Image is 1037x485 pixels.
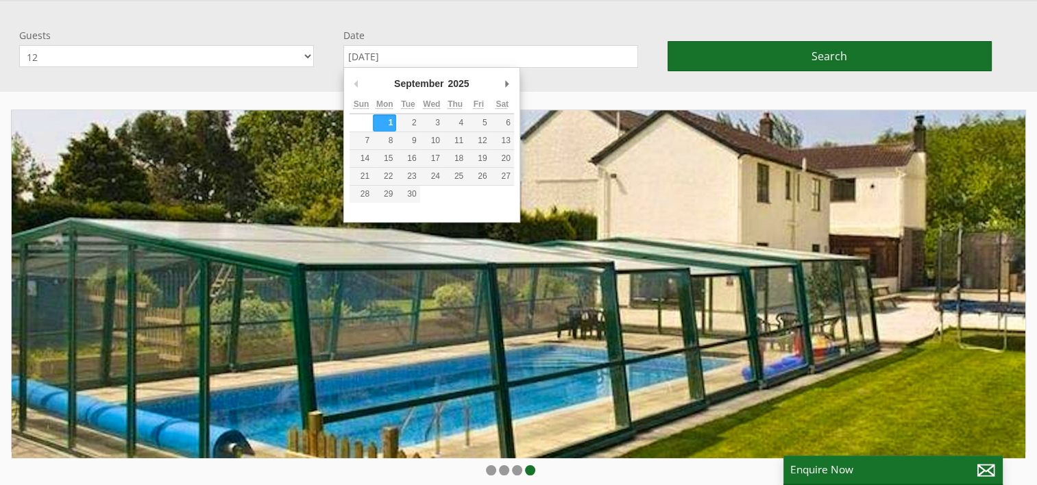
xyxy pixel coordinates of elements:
button: 29 [373,186,396,203]
button: 12 [467,132,490,149]
abbr: Tuesday [401,99,415,109]
button: 30 [396,186,419,203]
button: 8 [373,132,396,149]
abbr: Wednesday [423,99,440,109]
button: 6 [490,114,513,132]
button: 21 [350,168,373,185]
button: 2 [396,114,419,132]
button: Previous Month [350,73,363,94]
button: Search [668,41,992,71]
button: 25 [443,168,467,185]
abbr: Monday [376,99,393,109]
button: 18 [443,150,467,167]
button: 7 [350,132,373,149]
abbr: Saturday [496,99,509,109]
label: Guests [19,29,314,42]
abbr: Thursday [448,99,463,109]
span: Search [812,49,847,64]
button: Next Month [500,73,514,94]
p: Enquire Now [790,462,996,477]
button: 26 [467,168,490,185]
button: 13 [490,132,513,149]
button: 3 [420,114,443,132]
div: September [392,73,446,94]
button: 9 [396,132,419,149]
button: 22 [373,168,396,185]
button: 17 [420,150,443,167]
button: 23 [396,168,419,185]
button: 24 [420,168,443,185]
button: 20 [490,150,513,167]
div: 2025 [446,73,471,94]
abbr: Friday [474,99,484,109]
button: 16 [396,150,419,167]
button: 4 [443,114,467,132]
button: 27 [490,168,513,185]
input: Arrival Date [343,45,638,68]
button: 28 [350,186,373,203]
label: Date [343,29,638,42]
button: 1 [373,114,396,132]
abbr: Sunday [354,99,369,109]
button: 15 [373,150,396,167]
button: 19 [467,150,490,167]
button: 11 [443,132,467,149]
button: 10 [420,132,443,149]
button: 5 [467,114,490,132]
button: 14 [350,150,373,167]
